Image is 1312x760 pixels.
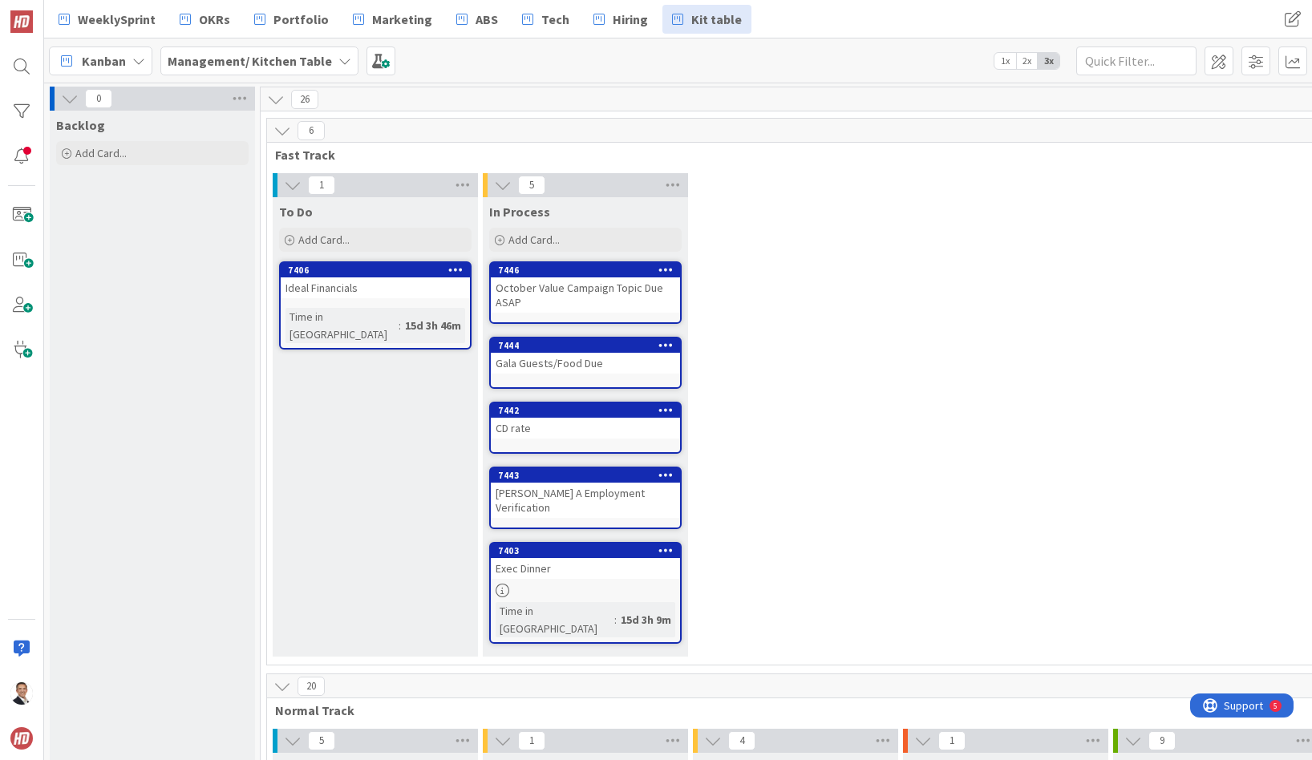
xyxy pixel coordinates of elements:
[85,89,112,108] span: 0
[498,470,680,481] div: 7443
[399,317,401,334] span: :
[447,5,508,34] a: ABS
[512,5,579,34] a: Tech
[491,558,680,579] div: Exec Dinner
[541,10,569,29] span: Tech
[245,5,338,34] a: Portfolio
[298,121,325,140] span: 6
[491,403,680,418] div: 7442
[491,263,680,277] div: 7446
[1038,53,1059,69] span: 3x
[288,265,470,276] div: 7406
[518,176,545,195] span: 5
[199,10,230,29] span: OKRs
[491,468,680,518] div: 7443[PERSON_NAME] A Employment Verification
[489,204,550,220] span: In Process
[476,10,498,29] span: ABS
[498,265,680,276] div: 7446
[1016,53,1038,69] span: 2x
[34,2,73,22] span: Support
[496,602,614,637] div: Time in [GEOGRAPHIC_DATA]
[308,731,335,750] span: 5
[491,544,680,558] div: 7403
[170,5,240,34] a: OKRs
[489,337,682,389] a: 7444Gala Guests/Food Due
[279,261,472,350] a: 7406Ideal FinancialsTime in [GEOGRAPHIC_DATA]:15d 3h 46m
[491,263,680,313] div: 7446October Value Campaign Topic Due ASAP
[273,10,329,29] span: Portfolio
[281,277,470,298] div: Ideal Financials
[498,340,680,351] div: 7444
[617,611,675,629] div: 15d 3h 9m
[614,611,617,629] span: :
[298,677,325,696] span: 20
[491,468,680,483] div: 7443
[56,117,105,133] span: Backlog
[994,53,1016,69] span: 1x
[1148,731,1176,750] span: 9
[489,467,682,529] a: 7443[PERSON_NAME] A Employment Verification
[613,10,648,29] span: Hiring
[691,10,742,29] span: Kit table
[491,403,680,439] div: 7442CD rate
[49,5,165,34] a: WeeklySprint
[489,542,682,644] a: 7403Exec DinnerTime in [GEOGRAPHIC_DATA]:15d 3h 9m
[281,263,470,298] div: 7406Ideal Financials
[491,483,680,518] div: [PERSON_NAME] A Employment Verification
[10,10,33,33] img: Visit kanbanzone.com
[279,204,313,220] span: To Do
[938,731,966,750] span: 1
[75,146,127,160] span: Add Card...
[518,731,545,750] span: 1
[491,338,680,353] div: 7444
[498,405,680,416] div: 7442
[1076,46,1197,75] input: Quick Filter...
[83,6,87,19] div: 5
[498,545,680,556] div: 7403
[168,53,332,69] b: Management/ Kitchen Table
[489,261,682,324] a: 7446October Value Campaign Topic Due ASAP
[298,232,350,247] span: Add Card...
[584,5,658,34] a: Hiring
[489,402,682,454] a: 7442CD rate
[491,544,680,579] div: 7403Exec Dinner
[728,731,755,750] span: 4
[82,51,126,71] span: Kanban
[275,702,1304,718] span: Normal Track
[291,90,318,109] span: 26
[662,5,751,34] a: Kit table
[78,10,156,29] span: WeeklySprint
[10,682,33,705] img: SL
[401,317,465,334] div: 15d 3h 46m
[343,5,442,34] a: Marketing
[372,10,432,29] span: Marketing
[10,727,33,750] img: avatar
[491,338,680,374] div: 7444Gala Guests/Food Due
[281,263,470,277] div: 7406
[308,176,335,195] span: 1
[491,277,680,313] div: October Value Campaign Topic Due ASAP
[508,232,560,247] span: Add Card...
[285,308,399,343] div: Time in [GEOGRAPHIC_DATA]
[275,147,1304,163] span: Fast Track
[491,418,680,439] div: CD rate
[491,353,680,374] div: Gala Guests/Food Due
